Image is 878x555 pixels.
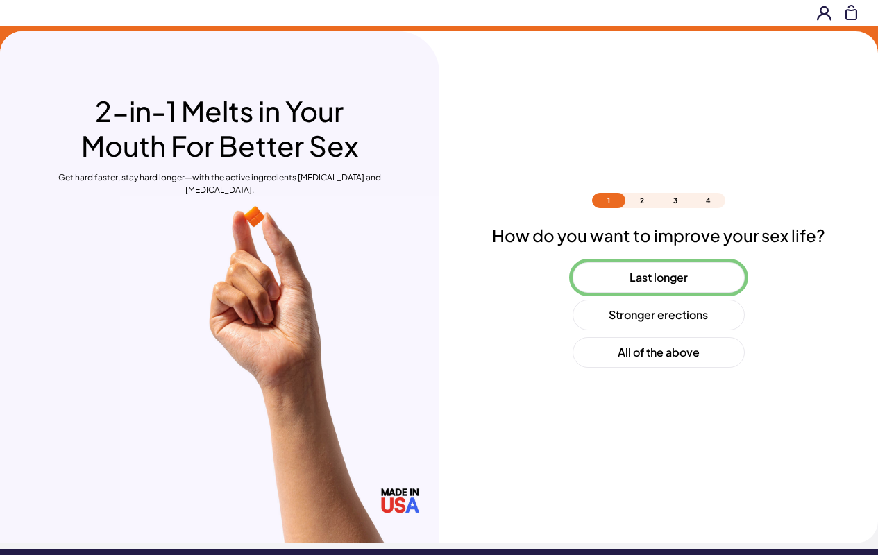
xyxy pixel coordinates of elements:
li: 3 [659,193,692,208]
li: 2 [625,193,659,208]
button: All of the above [573,337,745,368]
li: 1 [592,193,625,208]
p: Get hard faster, stay hard longer—with the active ingredients [MEDICAL_DATA] and [MEDICAL_DATA]. [57,171,382,196]
img: https://d2vg8gw4qal5ip.cloudfront.net/uploads/2025/02/quiz-img.jpg [120,196,439,543]
h2: How do you want to improve your sex life? [492,225,825,246]
h1: 2-in-1 Melts in Your Mouth For Better Sex [57,94,382,164]
button: Stronger erections [573,300,745,330]
li: 4 [692,193,725,208]
button: Last longer [573,262,745,293]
